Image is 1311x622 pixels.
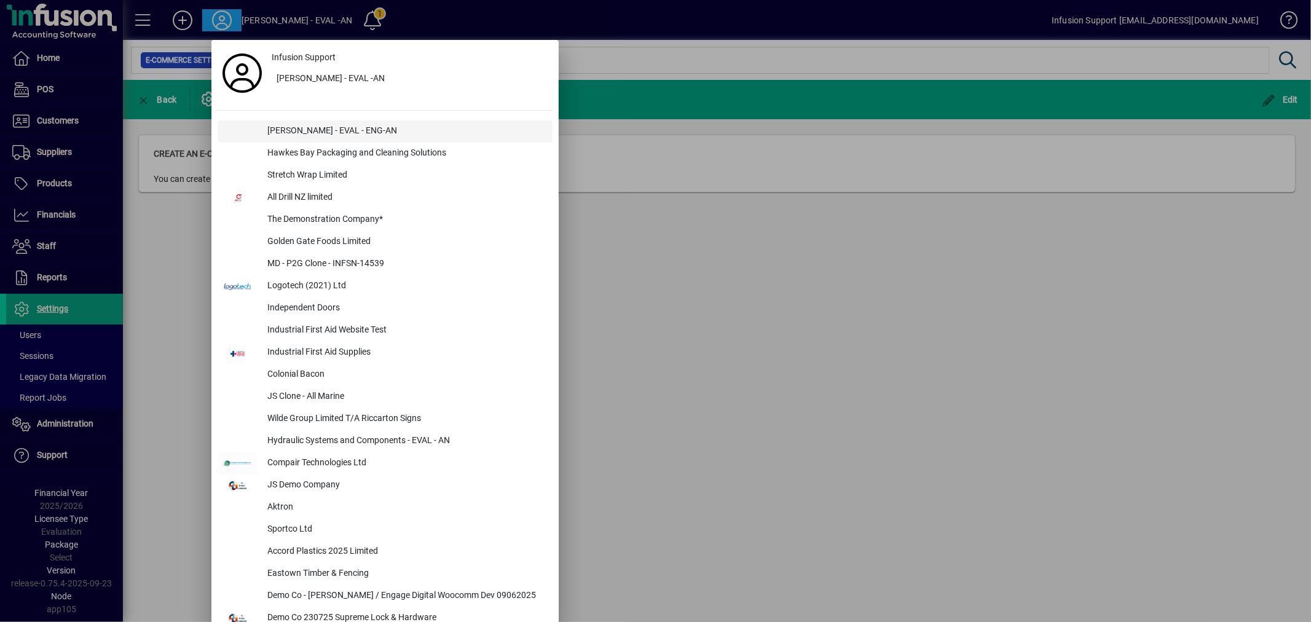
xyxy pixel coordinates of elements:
button: JS Clone - All Marine [218,386,553,408]
button: JS Demo Company [218,474,553,497]
div: Industrial First Aid Supplies [258,342,553,364]
div: Wilde Group Limited T/A Riccarton Signs [258,408,553,430]
span: Infusion Support [272,51,336,64]
button: Logotech (2021) Ltd [218,275,553,297]
button: [PERSON_NAME] - EVAL - ENG-AN [218,120,553,143]
div: [PERSON_NAME] - EVAL - ENG-AN [258,120,553,143]
div: Eastown Timber & Fencing [258,563,553,585]
div: Hydraulic Systems and Components - EVAL - AN [258,430,553,452]
button: Independent Doors [218,297,553,320]
a: Profile [218,62,267,84]
div: Industrial First Aid Website Test [258,320,553,342]
button: All Drill NZ limited [218,187,553,209]
div: Independent Doors [258,297,553,320]
button: Sportco Ltd [218,519,553,541]
button: Hydraulic Systems and Components - EVAL - AN [218,430,553,452]
button: Demo Co - [PERSON_NAME] / Engage Digital Woocomm Dev 09062025 [218,585,553,607]
div: Aktron [258,497,553,519]
button: Eastown Timber & Fencing [218,563,553,585]
div: The Demonstration Company* [258,209,553,231]
button: Industrial First Aid Supplies [218,342,553,364]
div: Stretch Wrap Limited [258,165,553,187]
button: Accord Plastics 2025 Limited [218,541,553,563]
div: JS Clone - All Marine [258,386,553,408]
button: [PERSON_NAME] - EVAL -AN [267,68,553,90]
button: Hawkes Bay Packaging and Cleaning Solutions [218,143,553,165]
div: Compair Technologies Ltd [258,452,553,474]
button: The Demonstration Company* [218,209,553,231]
div: MD - P2G Clone - INFSN-14539 [258,253,553,275]
div: Demo Co - [PERSON_NAME] / Engage Digital Woocomm Dev 09062025 [258,585,553,607]
div: Logotech (2021) Ltd [258,275,553,297]
div: Golden Gate Foods Limited [258,231,553,253]
a: Infusion Support [267,46,553,68]
button: Wilde Group Limited T/A Riccarton Signs [218,408,553,430]
button: Compair Technologies Ltd [218,452,553,474]
div: Accord Plastics 2025 Limited [258,541,553,563]
button: Stretch Wrap Limited [218,165,553,187]
button: Golden Gate Foods Limited [218,231,553,253]
div: All Drill NZ limited [258,187,553,209]
div: JS Demo Company [258,474,553,497]
div: Sportco Ltd [258,519,553,541]
button: MD - P2G Clone - INFSN-14539 [218,253,553,275]
button: Aktron [218,497,553,519]
div: Hawkes Bay Packaging and Cleaning Solutions [258,143,553,165]
button: Colonial Bacon [218,364,553,386]
button: Industrial First Aid Website Test [218,320,553,342]
div: Colonial Bacon [258,364,553,386]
